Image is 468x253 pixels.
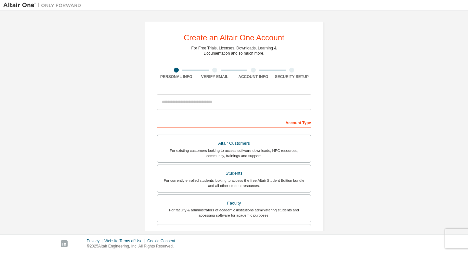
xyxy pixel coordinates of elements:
div: Verify Email [196,74,234,79]
div: For currently enrolled students looking to access the free Altair Student Edition bundle and all ... [161,178,307,188]
div: Account Type [157,117,311,127]
div: Faculty [161,199,307,208]
div: Security Setup [273,74,311,79]
p: © 2025 Altair Engineering, Inc. All Rights Reserved. [87,244,179,249]
div: Altair Customers [161,139,307,148]
div: For faculty & administrators of academic institutions administering students and accessing softwa... [161,207,307,218]
div: Personal Info [157,74,196,79]
div: Everyone else [161,228,307,237]
img: Altair One [3,2,84,8]
img: linkedin.svg [61,240,68,247]
div: Cookie Consent [147,238,179,244]
div: Create an Altair One Account [184,34,284,42]
div: Students [161,169,307,178]
div: For Free Trials, Licenses, Downloads, Learning & Documentation and so much more. [191,46,277,56]
div: For existing customers looking to access software downloads, HPC resources, community, trainings ... [161,148,307,158]
div: Website Terms of Use [104,238,147,244]
div: Privacy [87,238,104,244]
div: Account Info [234,74,273,79]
